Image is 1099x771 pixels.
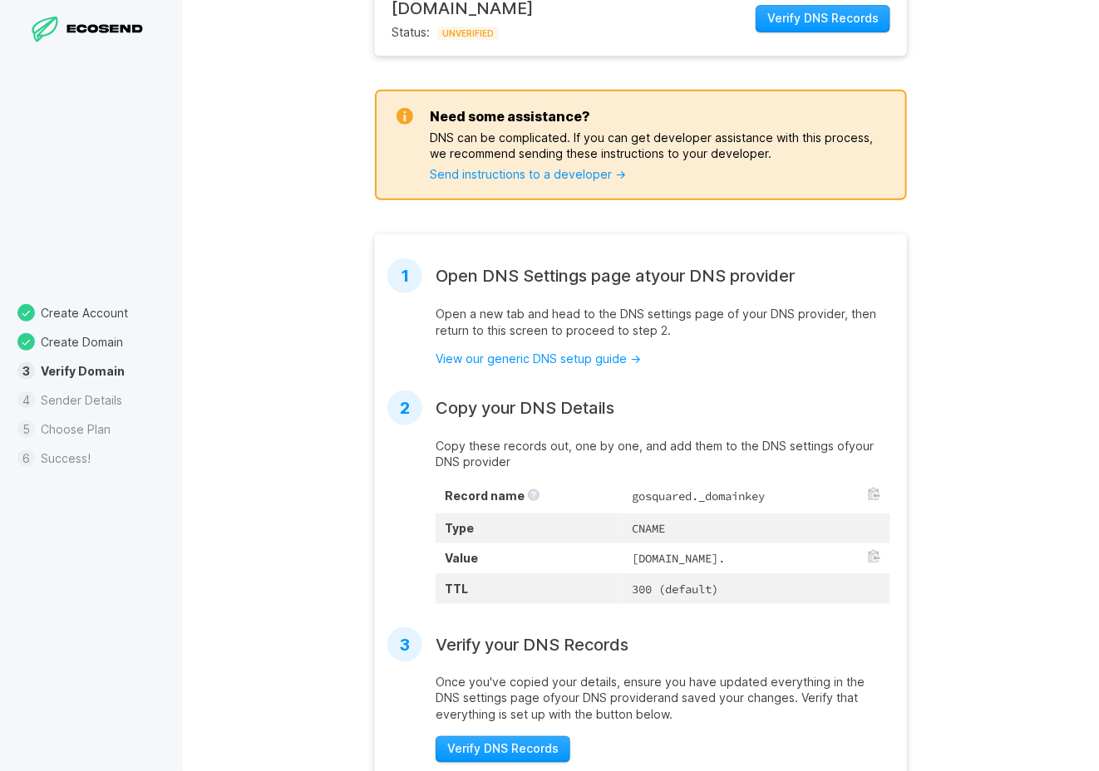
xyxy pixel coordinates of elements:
th: Type [436,513,623,543]
button: Verify DNS Records [436,736,570,764]
h2: Copy your DNS Details [436,398,614,418]
th: Record name [436,481,623,513]
td: gosquared._domainkey [623,481,890,513]
span: Verify DNS Records [767,10,879,27]
h3: Need some assistance? [430,108,590,125]
p: Copy these records out, one by one, and add them to the DNS settings of your DNS provider [436,438,890,470]
td: 300 (default) [623,573,890,603]
th: Value [436,543,623,573]
p: Once you've copied your details, ensure you have updated everything in the DNS settings page of y... [436,675,890,724]
h2: Open DNS Settings page at your DNS provider [436,266,795,286]
td: CNAME [623,513,890,543]
th: TTL [436,573,623,603]
p: Open a new tab and head to the DNS settings page of your DNS provider , then return to this scree... [436,306,890,338]
span: Verify DNS Records [447,741,559,758]
a: Send instructions to a developer → [430,167,626,181]
h2: Verify your DNS Records [436,635,628,655]
button: Verify DNS Records [756,5,890,32]
p: DNS can be complicated. If you can get developer assistance with this process, we recommend sendi... [430,130,890,160]
span: UNVERIFIED [437,27,499,40]
td: [DOMAIN_NAME]. [623,543,890,573]
a: View our generic DNS setup guide → [436,351,641,366]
